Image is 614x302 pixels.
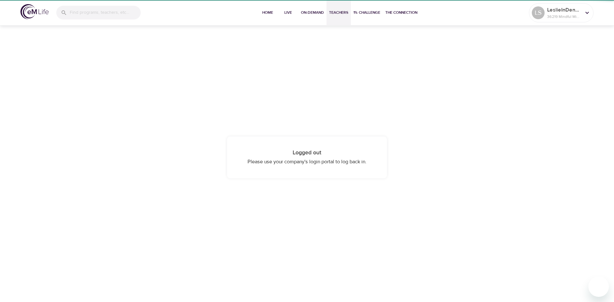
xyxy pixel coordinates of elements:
span: Home [260,9,275,16]
input: Find programs, teachers, etc... [70,6,141,19]
img: logo [20,4,49,19]
span: 1% Challenge [353,9,380,16]
span: Please use your company's login portal to log back in. [248,159,366,165]
span: Teachers [329,9,348,16]
p: 36219 Mindful Minutes [547,14,581,19]
iframe: Button to launch messaging window [588,276,609,297]
span: The Connection [385,9,417,16]
div: LS [532,6,545,19]
span: Live [280,9,296,16]
h4: Logged out [240,149,374,156]
p: LeslieInDenver [547,6,581,14]
span: On-Demand [301,9,324,16]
